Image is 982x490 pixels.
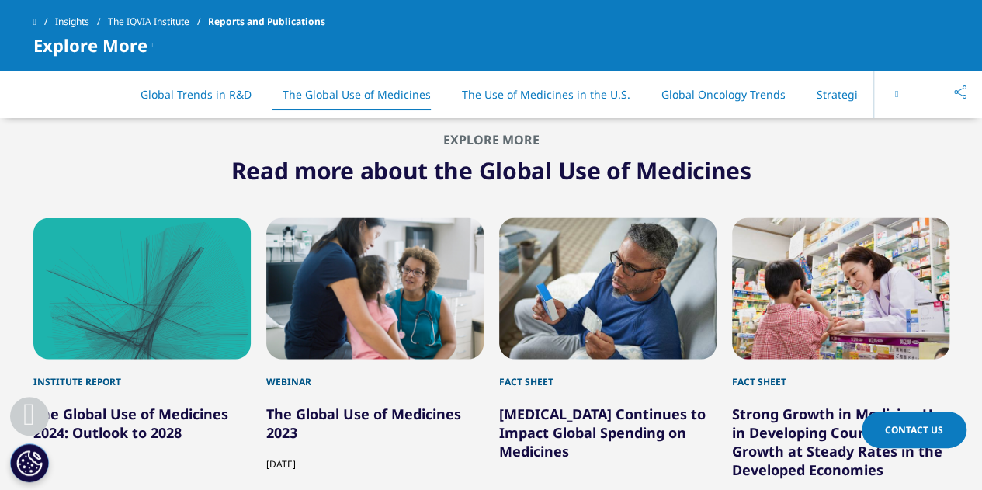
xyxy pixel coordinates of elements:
[661,87,786,102] a: Global Oncology Trends
[141,87,252,102] a: Global Trends in R&D
[33,148,949,186] h1: Read more about the Global Use of Medicines
[499,404,706,460] a: [MEDICAL_DATA] Continues to Impact Global Spending on Medicines
[55,8,108,36] a: Insights
[266,359,484,388] div: Webinar
[208,8,325,36] span: Reports and Publications
[817,87,907,102] a: Strategic Reports
[499,359,717,388] div: Fact Sheet
[462,87,630,102] a: The Use of Medicines in the U.S.
[33,359,251,388] div: Institute Report
[283,87,431,102] a: The Global Use of Medicines
[266,217,484,478] div: 2 / 6
[732,404,949,478] a: Strong Growth in Medicine Use in Developing Countries with Growth at Steady Rates in the Develope...
[732,359,949,388] div: Fact Sheet
[862,412,966,448] a: Contact Us
[499,217,717,478] div: 3 / 6
[10,443,49,482] button: Tanımlama Bilgisi Ayarları
[33,36,147,54] span: Explore More
[33,217,251,478] div: 1 / 6
[108,8,208,36] a: The IQVIA Institute
[885,423,943,436] span: Contact Us
[266,441,484,471] div: [DATE]
[732,217,949,478] div: 4 / 6
[266,404,461,441] a: The Global Use of Medicines 2023
[33,132,949,148] h2: Explore More
[33,404,228,441] a: The Global Use of Medicines 2024: Outlook to 2028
